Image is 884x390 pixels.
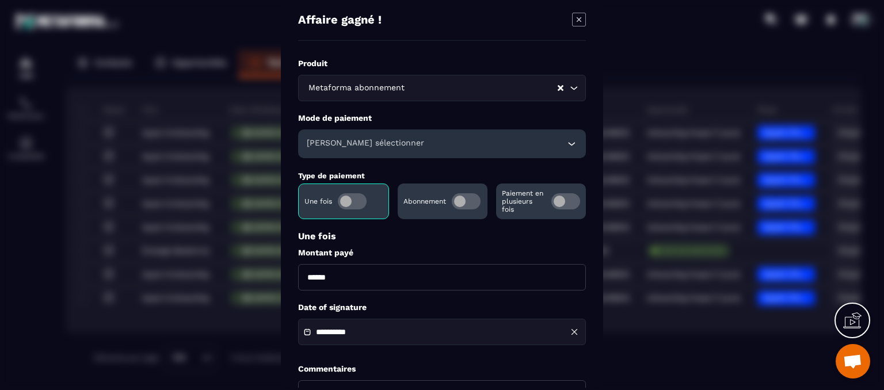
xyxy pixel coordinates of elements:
label: Type de paiement [298,171,365,180]
p: Une fois [304,197,332,205]
p: Abonnement [403,197,446,205]
div: Search for option [298,75,586,101]
label: Date of signature [298,302,586,313]
label: Produit [298,58,586,69]
label: Montant payé [298,247,586,258]
button: Clear Selected [558,83,563,92]
span: Metaforma abonnement [306,82,407,94]
label: Commentaires [298,364,356,374]
input: Search for option [407,82,557,94]
p: Une fois [298,231,586,242]
p: Paiement en plusieurs fois [502,189,546,213]
label: Mode de paiement [298,113,586,124]
a: Ouvrir le chat [836,344,870,378]
h4: Affaire gagné ! [298,13,382,29]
